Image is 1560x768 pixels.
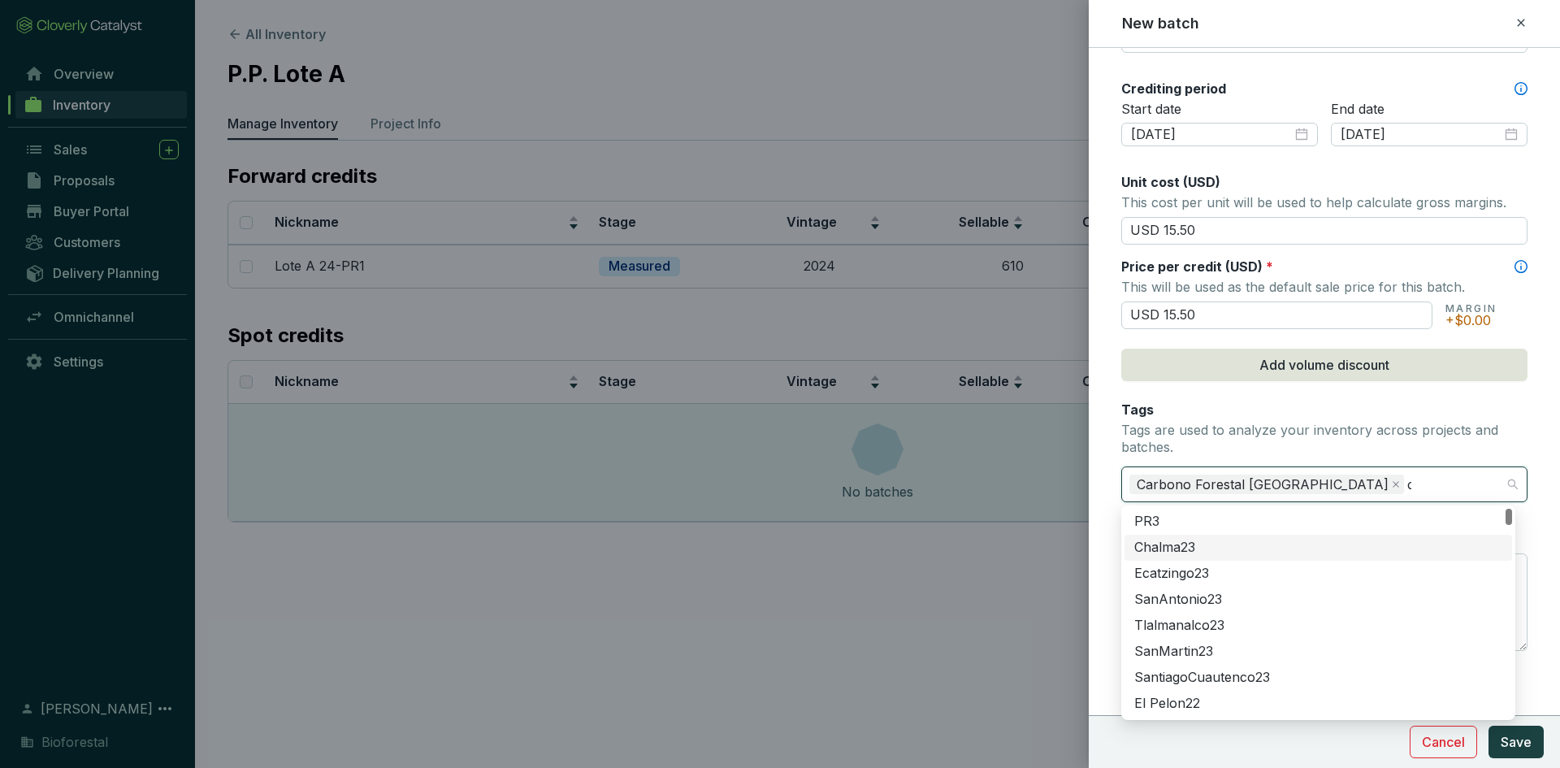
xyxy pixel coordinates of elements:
button: Add volume discount [1121,349,1527,381]
div: Chalma23 [1124,535,1512,561]
p: +$0.00 [1445,315,1497,325]
div: Tlalmanalco23 [1134,617,1502,635]
label: Crediting period [1121,80,1226,98]
button: Cancel [1410,726,1477,758]
div: PR3 [1134,513,1502,531]
span: Save [1501,732,1532,752]
label: Tags [1121,401,1154,419]
span: close [1392,480,1400,488]
div: SantiagoCuautenco23 [1134,669,1502,687]
div: El Pelon22 [1134,695,1502,713]
p: End date [1331,101,1527,119]
span: Cancel [1422,732,1465,752]
input: Select date [1341,126,1501,144]
div: El Pelon22 [1124,691,1512,717]
div: SanMartin23 [1134,643,1502,661]
input: Enter cost [1121,217,1527,245]
div: PR3 [1124,509,1512,535]
p: Start date [1121,101,1318,119]
div: Ecatzingo23 [1134,565,1502,583]
div: Chalma23 [1134,539,1502,557]
button: Save [1488,726,1544,758]
p: This will be used as the default sale price for this batch. [1121,276,1527,298]
div: SanAntonio23 [1124,587,1512,613]
p: MARGIN [1445,302,1497,315]
div: SanAntonio23 [1134,591,1502,609]
p: This cost per unit will be used to help calculate gross margins. [1121,191,1527,214]
span: Unit cost (USD) [1121,174,1220,190]
span: Carbono Forestal [GEOGRAPHIC_DATA] [1137,475,1389,493]
div: Ecatzingo23 [1124,561,1512,587]
span: Price per credit (USD) [1121,258,1263,275]
span: Add volume discount [1259,355,1389,375]
h2: New batch [1122,13,1199,34]
div: SantiagoCuautenco23 [1124,665,1512,691]
div: SanMartin23 [1124,639,1512,665]
span: Carbono Forestal Chihuahua [1129,475,1404,494]
div: Tlalmanalco23 [1124,613,1512,639]
p: Tags are used to analyze your inventory across projects and batches. [1121,422,1527,457]
input: Select date [1131,126,1292,144]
